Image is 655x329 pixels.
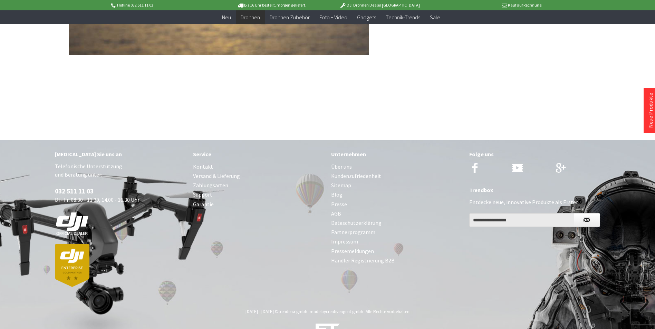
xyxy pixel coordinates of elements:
img: dji-partner-enterprise_goldLoJgYOWPUIEBO.png [55,244,89,287]
p: DJI Drohnen Dealer [GEOGRAPHIC_DATA] [326,1,433,9]
a: Sitemap [331,181,462,190]
div: Service [193,150,324,159]
a: Pressemeldungen [331,247,462,256]
a: trenderia gmbh [279,309,307,315]
a: Drohnen [236,10,265,24]
a: Partnerprogramm [331,228,462,237]
button: Newsletter abonnieren [574,213,600,227]
a: AGB [331,209,462,218]
a: Foto + Video [315,10,352,24]
a: Über uns [331,162,462,171]
a: Neue Produkte [647,93,654,128]
p: Bis 16 Uhr bestellt, morgen geliefert. [218,1,326,9]
span: Foto + Video [319,14,347,21]
a: Garantie [193,200,324,209]
span: Drohnen [241,14,260,21]
a: Technik-Trends [381,10,425,24]
a: Sale [425,10,445,24]
span: Gadgets [357,14,376,21]
span: Technik-Trends [386,14,420,21]
a: Impressum [331,237,462,246]
div: [DATE] - [DATE] © - made by - Alle Rechte vorbehalten [57,309,598,315]
span: Neu [222,14,231,21]
input: Ihre E-Mail Adresse [469,213,574,227]
a: Neu [217,10,236,24]
a: Support [193,190,324,199]
a: Presse [331,200,462,209]
a: Versand & Lieferung [193,171,324,181]
a: 032 511 11 03 [55,187,94,195]
p: Telefonische Unterstützung und Beratung unter: Di - Fr: 08:30 - 11.30, 14.00 - 16.30 Uhr [55,162,186,287]
a: Kontakt [193,162,324,171]
a: Kundenzufriedenheit [331,171,462,181]
a: Drohnen Zubehör [265,10,315,24]
a: creativeagent gmbh [326,309,363,315]
img: white-dji-schweiz-logo-official_140x140.png [55,212,89,236]
div: Unternehmen [331,150,462,159]
div: Trendbox [469,186,600,195]
a: Zahlungsarten [193,181,324,190]
div: Folge uns [469,150,600,159]
p: Hotline 032 511 11 03 [110,1,218,9]
a: Händler Registrierung B2B [331,256,462,265]
a: Blog [331,190,462,199]
span: Drohnen Zubehör [270,14,310,21]
p: Entdecke neue, innovative Produkte als Erster. [469,198,600,206]
a: Dateschutzerklärung [331,218,462,228]
p: Kauf auf Rechnung [434,1,541,9]
a: Gadgets [352,10,381,24]
div: [MEDICAL_DATA] Sie uns an [55,150,186,159]
span: Sale [430,14,440,21]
